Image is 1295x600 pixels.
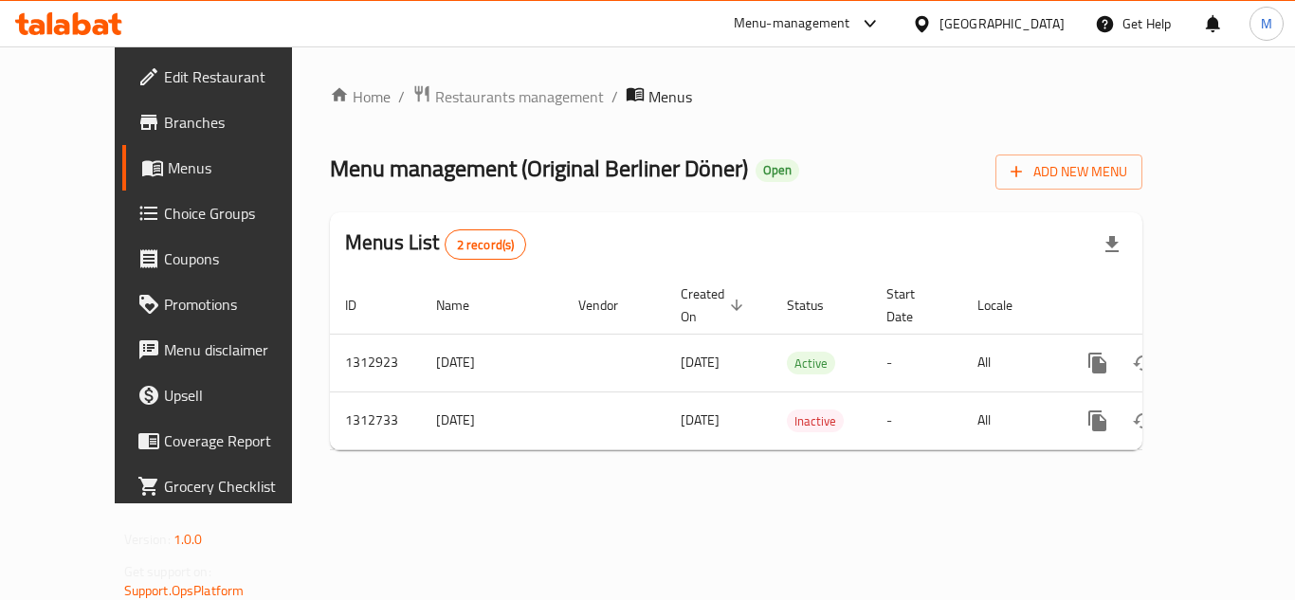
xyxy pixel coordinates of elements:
span: Status [787,294,848,317]
li: / [611,85,618,108]
td: 1312923 [330,334,421,391]
a: Coverage Report [122,418,331,464]
span: Inactive [787,410,844,432]
a: Branches [122,100,331,145]
span: Edit Restaurant [164,65,316,88]
span: [DATE] [681,350,720,374]
span: Menu management ( Original Berliner Döner ) [330,147,748,190]
li: / [398,85,405,108]
h2: Menus List [345,228,526,260]
div: Total records count [445,229,527,260]
span: M [1261,13,1272,34]
a: Menu disclaimer [122,327,331,373]
a: Edit Restaurant [122,54,331,100]
td: - [871,391,962,449]
span: Branches [164,111,316,134]
span: Created On [681,282,749,328]
span: Name [436,294,494,317]
span: Grocery Checklist [164,475,316,498]
span: 2 record(s) [446,236,526,254]
span: Coupons [164,247,316,270]
span: ID [345,294,381,317]
a: Grocery Checklist [122,464,331,509]
span: 1.0.0 [173,527,203,552]
td: All [962,391,1060,449]
span: Menus [648,85,692,108]
div: Menu-management [734,12,850,35]
span: Locale [977,294,1037,317]
div: Open [756,159,799,182]
div: [GEOGRAPHIC_DATA] [939,13,1065,34]
span: Menu disclaimer [164,338,316,361]
button: Change Status [1121,340,1166,386]
span: Get support on: [124,559,211,584]
span: Promotions [164,293,316,316]
a: Choice Groups [122,191,331,236]
button: Add New Menu [995,155,1142,190]
a: Promotions [122,282,331,327]
a: Coupons [122,236,331,282]
button: more [1075,340,1121,386]
div: Export file [1089,222,1135,267]
span: Restaurants management [435,85,604,108]
th: Actions [1060,277,1272,335]
span: Vendor [578,294,643,317]
td: 1312733 [330,391,421,449]
span: Add New Menu [1011,160,1127,184]
td: [DATE] [421,391,563,449]
nav: breadcrumb [330,84,1142,109]
td: - [871,334,962,391]
span: Version: [124,527,171,552]
table: enhanced table [330,277,1272,450]
td: All [962,334,1060,391]
span: Start Date [886,282,939,328]
button: more [1075,398,1121,444]
span: Coverage Report [164,429,316,452]
button: Change Status [1121,398,1166,444]
span: Upsell [164,384,316,407]
a: Menus [122,145,331,191]
td: [DATE] [421,334,563,391]
span: Active [787,353,835,374]
span: Open [756,162,799,178]
span: Menus [168,156,316,179]
span: [DATE] [681,408,720,432]
a: Upsell [122,373,331,418]
a: Home [330,85,391,108]
a: Restaurants management [412,84,604,109]
span: Choice Groups [164,202,316,225]
div: Active [787,352,835,374]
